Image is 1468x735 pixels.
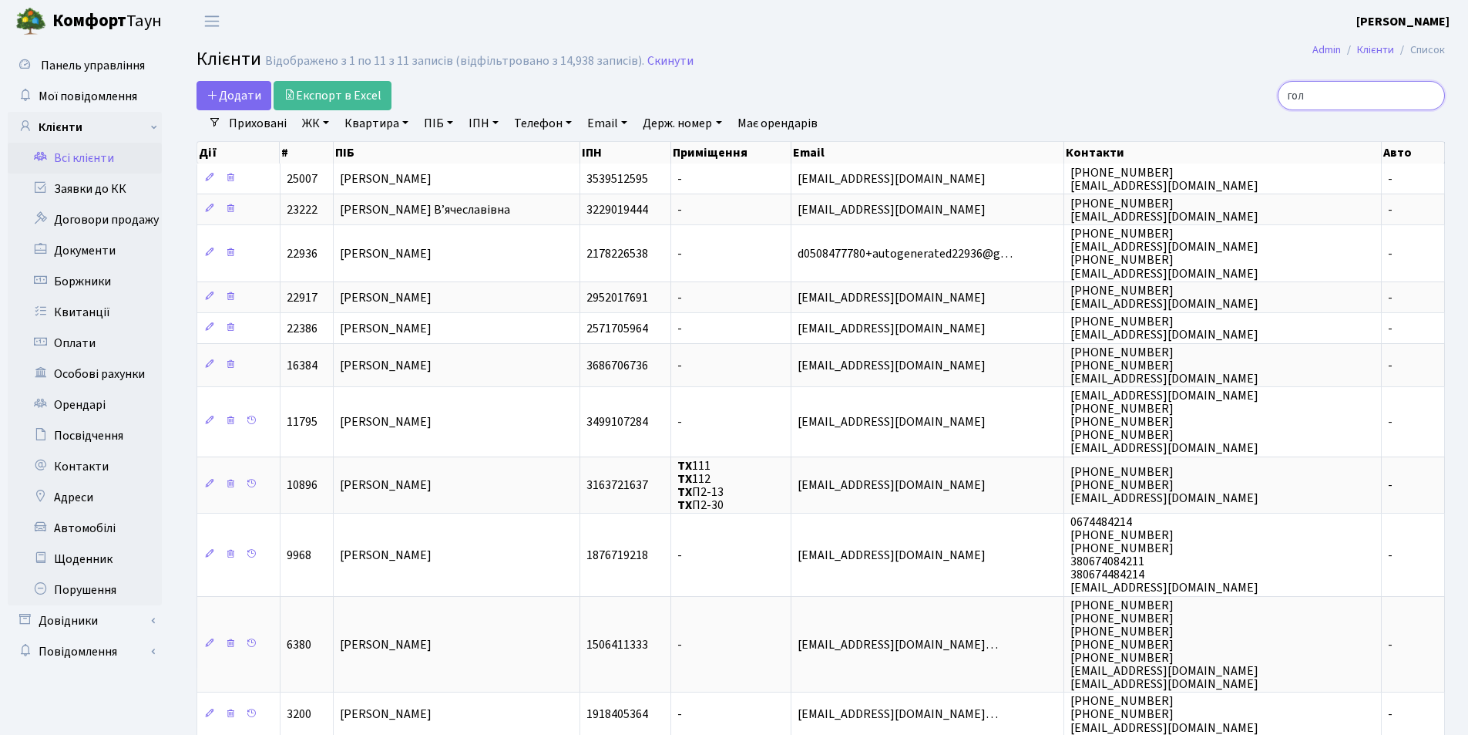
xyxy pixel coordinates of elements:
a: Клієнти [1357,42,1394,58]
div: Відображено з 1 по 11 з 11 записів (відфільтровано з 14,938 записів). [265,54,644,69]
span: d0508477780+autogenerated22936@g… [798,245,1013,262]
span: Панель управління [41,57,145,74]
span: - [677,170,682,187]
span: - [677,706,682,723]
a: Повідомлення [8,636,162,667]
span: 2178226538 [586,245,648,262]
nav: breadcrumb [1289,34,1468,66]
span: [EMAIL_ADDRESS][DOMAIN_NAME] [798,289,986,306]
a: ПІБ [418,110,459,137]
span: - [677,245,682,262]
span: - [677,320,682,337]
span: - [677,357,682,374]
span: 22386 [287,320,317,337]
span: 11795 [287,413,317,430]
span: 9968 [287,547,311,564]
span: [EMAIL_ADDRESS][DOMAIN_NAME] [798,413,986,430]
a: Приховані [223,110,293,137]
span: [PERSON_NAME] В’ячеславівна [340,201,510,218]
input: Пошук... [1278,81,1445,110]
span: [PHONE_NUMBER] [EMAIL_ADDRESS][DOMAIN_NAME] [1070,282,1258,312]
span: - [1388,245,1392,262]
a: Експорт в Excel [274,81,391,110]
span: [PERSON_NAME] [340,547,432,564]
span: 111 112 П2-13 П2-30 [677,457,724,514]
span: [PERSON_NAME] [340,706,432,723]
span: 6380 [287,636,311,653]
a: Додати [197,81,271,110]
a: ЖК [296,110,335,137]
span: - [1388,170,1392,187]
th: Дії [197,142,280,164]
a: Клієнти [8,112,162,143]
span: [PHONE_NUMBER] [PHONE_NUMBER] [EMAIL_ADDRESS][DOMAIN_NAME] [1070,344,1258,387]
a: Admin [1312,42,1341,58]
span: [PERSON_NAME] [340,320,432,337]
b: ТХ [677,497,692,514]
a: Автомобілі [8,513,162,544]
span: - [1388,413,1392,430]
span: - [1388,201,1392,218]
span: - [1388,289,1392,306]
span: [PHONE_NUMBER] [EMAIL_ADDRESS][DOMAIN_NAME] [1070,313,1258,343]
b: ТХ [677,470,692,487]
span: 1506411333 [586,636,648,653]
a: Контакти [8,451,162,482]
span: [PHONE_NUMBER] [EMAIL_ADDRESS][DOMAIN_NAME] [PHONE_NUMBER] [EMAIL_ADDRESS][DOMAIN_NAME] [1070,225,1258,282]
a: Панель управління [8,50,162,81]
a: Особові рахунки [8,359,162,389]
a: Довідники [8,605,162,636]
span: Клієнти [197,46,261,72]
b: ТХ [677,457,692,474]
a: Скинути [647,54,694,69]
th: Авто [1382,142,1445,164]
a: Оплати [8,328,162,359]
span: - [677,289,682,306]
th: Контакти [1064,142,1382,164]
a: Квартира [338,110,415,137]
a: Документи [8,235,162,266]
a: Орендарі [8,389,162,420]
a: Адреси [8,482,162,513]
span: - [1388,636,1392,653]
span: - [677,636,682,653]
span: 3539512595 [586,170,648,187]
span: [EMAIL_ADDRESS][DOMAIN_NAME]… [798,706,998,723]
b: [PERSON_NAME] [1356,13,1450,30]
span: 1918405364 [586,706,648,723]
span: [PERSON_NAME] [340,289,432,306]
span: Мої повідомлення [39,88,137,105]
button: Переключити навігацію [193,8,231,34]
span: [PHONE_NUMBER] [EMAIL_ADDRESS][DOMAIN_NAME] [1070,195,1258,225]
span: - [1388,706,1392,723]
span: [PERSON_NAME] [340,636,432,653]
span: Додати [207,87,261,104]
span: [PERSON_NAME] [340,477,432,494]
a: Всі клієнти [8,143,162,174]
th: ПІБ [334,142,579,164]
a: Email [581,110,633,137]
span: 16384 [287,357,317,374]
span: 22917 [287,289,317,306]
th: Email [791,142,1064,164]
a: Телефон [508,110,578,137]
span: 22936 [287,245,317,262]
span: 3499107284 [586,413,648,430]
li: Список [1394,42,1445,59]
span: [PHONE_NUMBER] [EMAIL_ADDRESS][DOMAIN_NAME] [1070,164,1258,194]
span: - [1388,477,1392,494]
a: Держ. номер [637,110,727,137]
span: [EMAIL_ADDRESS][DOMAIN_NAME] [798,320,986,337]
span: - [1388,547,1392,564]
span: 2571705964 [586,320,648,337]
a: Посвідчення [8,420,162,451]
span: [PERSON_NAME] [340,170,432,187]
th: ІПН [580,142,672,164]
span: 2952017691 [586,289,648,306]
span: - [677,201,682,218]
span: 3163721637 [586,477,648,494]
a: Заявки до КК [8,174,162,204]
a: [PERSON_NAME] [1356,12,1450,31]
span: 10896 [287,477,317,494]
th: # [280,142,334,164]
